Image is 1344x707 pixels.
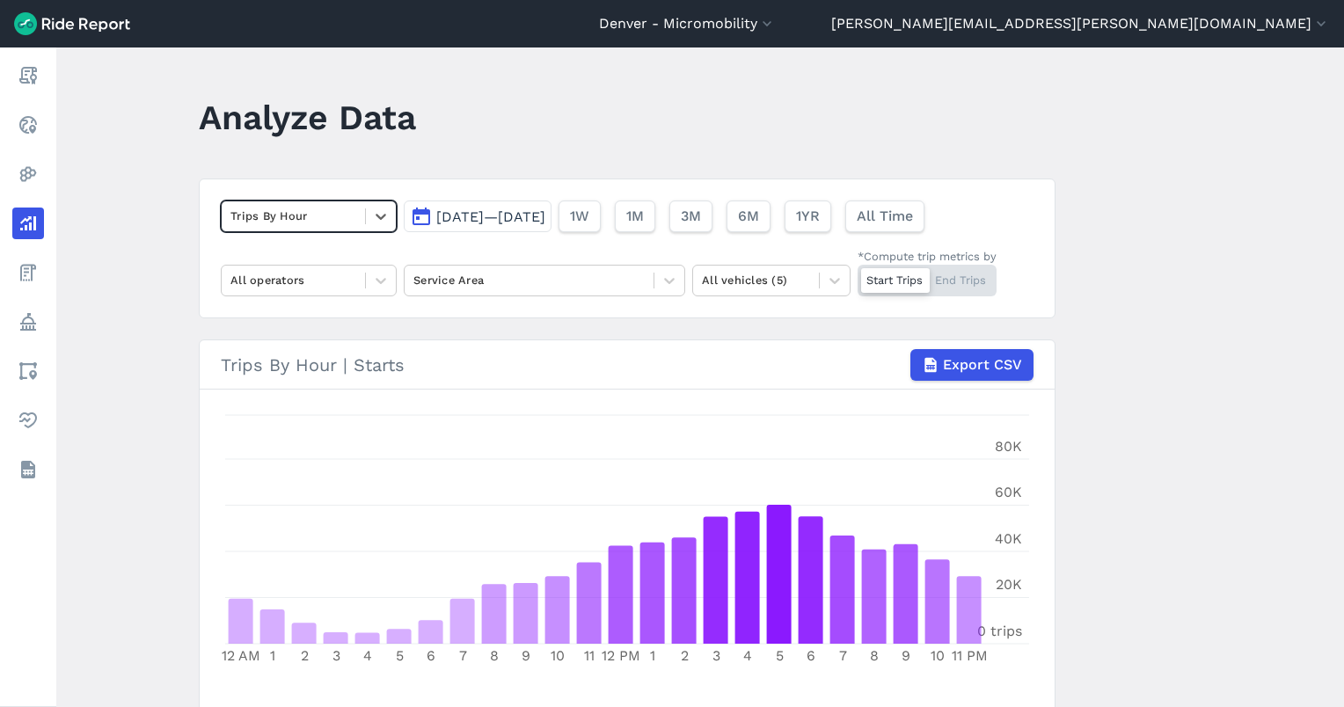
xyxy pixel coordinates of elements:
button: Export CSV [910,349,1034,381]
tspan: 0 trips [977,623,1022,639]
tspan: 8 [870,647,879,664]
tspan: 80K [995,438,1022,455]
tspan: 12 PM [602,647,640,664]
button: 1M [615,200,655,232]
tspan: 8 [490,647,499,664]
a: Policy [12,306,44,338]
tspan: 1 [650,647,655,664]
tspan: 9 [902,647,910,664]
tspan: 2 [681,647,689,664]
tspan: 20K [996,576,1022,593]
tspan: 5 [396,647,404,664]
span: Export CSV [943,354,1022,375]
a: Fees [12,257,44,288]
a: Health [12,405,44,436]
span: 1W [570,206,589,227]
button: 3M [669,200,712,232]
button: 1YR [785,200,831,232]
span: 1M [626,206,644,227]
span: All Time [857,206,913,227]
a: Datasets [12,454,44,485]
tspan: 9 [522,647,530,664]
tspan: 6 [427,647,435,664]
tspan: 40K [995,530,1022,547]
tspan: 4 [363,647,372,664]
h1: Analyze Data [199,93,416,142]
tspan: 10 [931,647,945,664]
tspan: 10 [551,647,565,664]
img: Ride Report [14,12,130,35]
tspan: 7 [839,647,847,664]
tspan: 12 AM [222,647,260,664]
button: [DATE]—[DATE] [404,200,551,232]
tspan: 1 [270,647,275,664]
span: 1YR [796,206,820,227]
a: Analyze [12,208,44,239]
tspan: 60K [995,484,1022,500]
button: [PERSON_NAME][EMAIL_ADDRESS][PERSON_NAME][DOMAIN_NAME] [831,13,1330,34]
button: 1W [559,200,601,232]
span: 3M [681,206,701,227]
a: Areas [12,355,44,387]
a: Heatmaps [12,158,44,190]
button: Denver - Micromobility [599,13,776,34]
button: All Time [845,200,924,232]
div: *Compute trip metrics by [858,248,997,265]
button: 6M [727,200,771,232]
tspan: 6 [807,647,815,664]
tspan: 5 [776,647,784,664]
tspan: 3 [712,647,720,664]
span: 6M [738,206,759,227]
tspan: 7 [459,647,467,664]
tspan: 3 [332,647,340,664]
a: Report [12,60,44,91]
div: Trips By Hour | Starts [221,349,1034,381]
tspan: 11 [584,647,595,664]
a: Realtime [12,109,44,141]
tspan: 4 [743,647,752,664]
span: [DATE]—[DATE] [436,208,545,225]
tspan: 11 PM [952,647,988,664]
tspan: 2 [301,647,309,664]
